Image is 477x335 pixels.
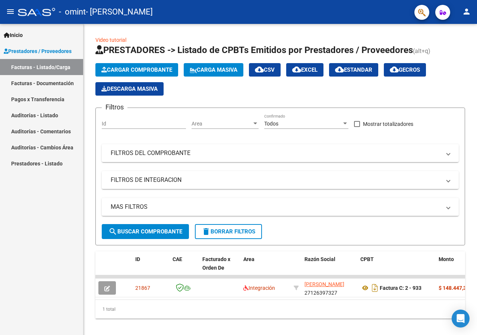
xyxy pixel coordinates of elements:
[95,82,164,96] app-download-masive: Descarga masiva de comprobantes (adjuntos)
[95,82,164,96] button: Descarga Masiva
[202,256,230,271] span: Facturado x Orden De
[195,224,262,239] button: Borrar Filtros
[199,251,240,284] datatable-header-cell: Facturado x Orden De
[304,256,335,262] span: Razón Social
[390,65,399,74] mat-icon: cloud_download
[335,65,344,74] mat-icon: cloud_download
[304,281,344,287] span: [PERSON_NAME]
[102,224,189,239] button: Buscar Comprobante
[101,66,172,73] span: Cargar Comprobante
[452,310,470,328] div: Open Intercom Messenger
[264,121,278,127] span: Todos
[292,65,301,74] mat-icon: cloud_download
[370,282,380,294] i: Descargar documento
[102,144,459,162] mat-expansion-panel-header: FILTROS DEL COMPROBANTE
[173,256,182,262] span: CAE
[255,66,275,73] span: CSV
[202,228,255,235] span: Borrar Filtros
[135,285,150,291] span: 21867
[108,228,182,235] span: Buscar Comprobante
[170,251,199,284] datatable-header-cell: CAE
[255,65,264,74] mat-icon: cloud_download
[86,4,153,20] span: - [PERSON_NAME]
[95,45,413,55] span: PRESTADORES -> Listado de CPBTs Emitidos por Prestadores / Proveedores
[102,102,127,112] h3: Filtros
[202,227,211,236] mat-icon: delete
[335,66,372,73] span: Estandar
[111,203,441,211] mat-panel-title: MAS FILTROS
[102,198,459,216] mat-expansion-panel-header: MAS FILTROS
[249,63,281,77] button: CSV
[413,47,430,55] span: (alt+q)
[111,176,441,184] mat-panel-title: FILTROS DE INTEGRACION
[439,256,454,262] span: Monto
[190,66,237,73] span: Carga Masiva
[108,227,117,236] mat-icon: search
[243,285,275,291] span: Integración
[301,251,357,284] datatable-header-cell: Razón Social
[184,63,243,77] button: Carga Masiva
[135,256,140,262] span: ID
[243,256,255,262] span: Area
[111,149,441,157] mat-panel-title: FILTROS DEL COMPROBANTE
[59,4,86,20] span: - omint
[292,66,318,73] span: EXCEL
[95,63,178,77] button: Cargar Comprobante
[4,31,23,39] span: Inicio
[4,47,72,55] span: Prestadores / Proveedores
[357,251,436,284] datatable-header-cell: CPBT
[360,256,374,262] span: CPBT
[101,86,158,92] span: Descarga Masiva
[132,251,170,284] datatable-header-cell: ID
[439,285,469,291] strong: $ 148.447,32
[363,120,413,128] span: Mostrar totalizadores
[329,63,378,77] button: Estandar
[286,63,323,77] button: EXCEL
[462,7,471,16] mat-icon: person
[304,280,354,296] div: 27126397327
[390,66,420,73] span: Gecros
[6,7,15,16] mat-icon: menu
[240,251,291,284] datatable-header-cell: Area
[384,63,426,77] button: Gecros
[192,121,252,127] span: Area
[95,37,126,43] a: Video tutorial
[102,171,459,189] mat-expansion-panel-header: FILTROS DE INTEGRACION
[380,285,421,291] strong: Factura C: 2 - 933
[95,300,465,319] div: 1 total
